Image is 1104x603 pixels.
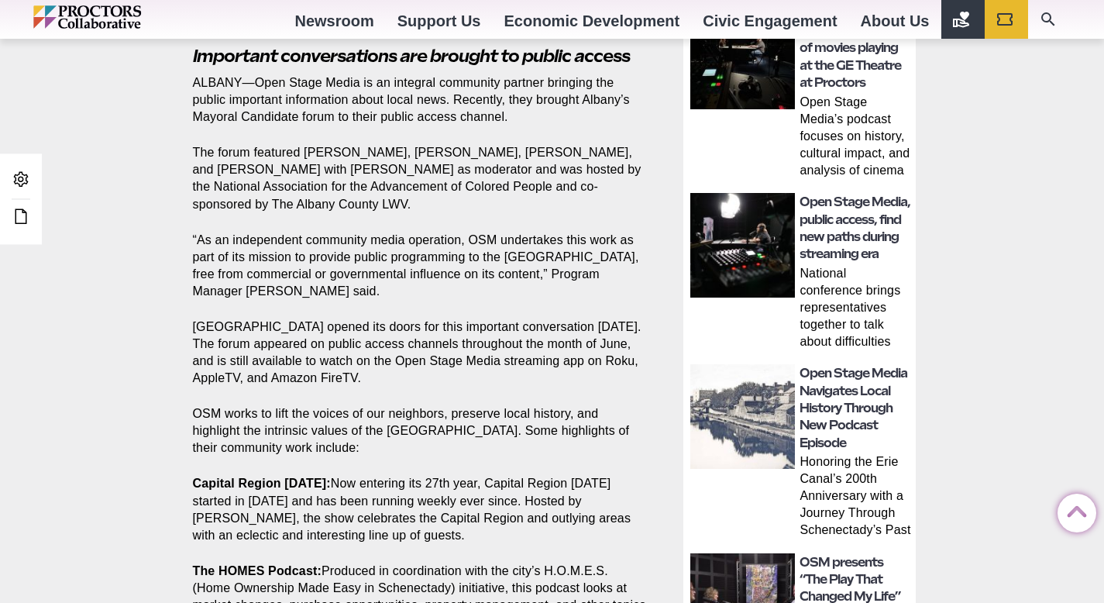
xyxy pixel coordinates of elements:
[800,366,907,450] a: Open Stage Media Navigates Local History Through New Podcast Episode
[193,477,331,490] strong: Capital Region [DATE]:
[800,195,910,261] a: Open Stage Media, public access, find new paths during streaming era
[193,46,630,66] em: Important conversations are brought to public access
[8,203,34,232] a: Edit this Post/Page
[800,6,903,91] a: Reel One explores the hidden depth of movies playing at the GE Theatre at Proctors
[800,94,911,182] p: Open Stage Media’s podcast focuses on history, cultural impact, and analysis of cinema featuring ...
[193,319,648,387] p: [GEOGRAPHIC_DATA] opened its doors for this important conversation [DATE]. The forum appeared on ...
[193,475,648,543] p: Now entering its 27th year, Capital Region [DATE] started in [DATE] and has been running weekly e...
[193,232,648,300] p: “As an independent community media operation, OSM undertakes this work as part of its mission to ...
[33,5,208,29] img: Proctors logo
[690,364,795,469] img: thumbnail: Open Stage Media Navigates Local History Through New Podcast Episode
[1058,494,1089,525] a: Back to Top
[690,193,795,298] img: thumbnail: Open Stage Media, public access, find new paths during streaming era
[690,5,795,109] img: thumbnail: Reel One explores the hidden depth of movies playing at the GE Theatre at Proctors
[193,405,648,457] p: OSM works to lift the voices of our neighbors, preserve local history, and highlight the intrinsi...
[8,166,34,195] a: Admin Area
[193,144,648,212] p: The forum featured [PERSON_NAME], [PERSON_NAME], [PERSON_NAME], and [PERSON_NAME] with [PERSON_NA...
[193,74,648,126] p: ALBANY—Open Stage Media is an integral community partner bringing the public important informatio...
[800,453,911,542] p: Honoring the Erie Canal’s 200th Anniversary with a Journey Through Schenectady’s Past Schenectady...
[800,265,911,353] p: National conference brings representatives together to talk about difficulties facing free speech...
[193,564,322,577] strong: The HOMES Podcast:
